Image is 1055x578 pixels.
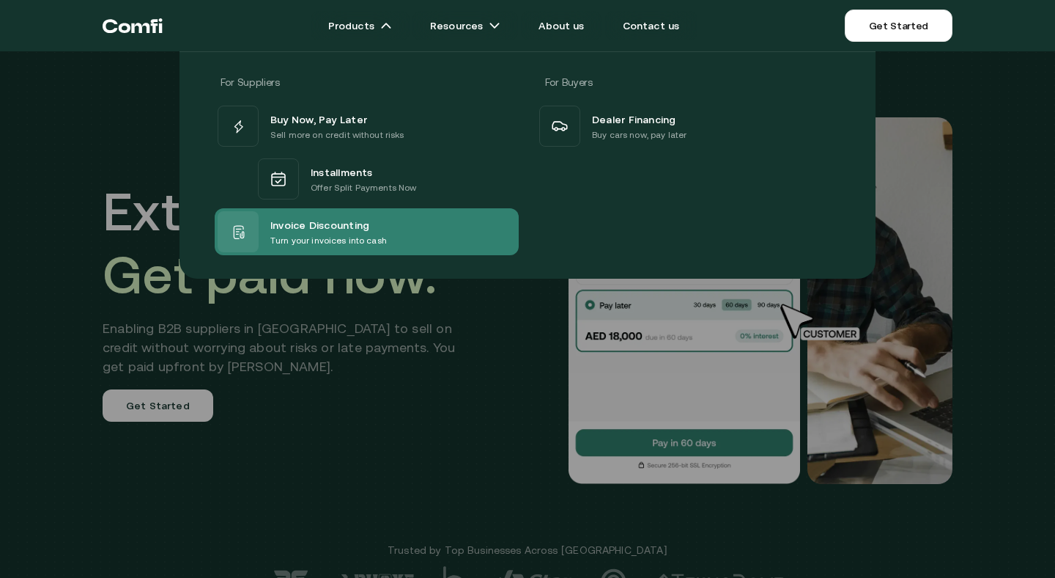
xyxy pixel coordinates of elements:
img: arrow icons [489,20,500,32]
a: Productsarrow icons [311,11,410,40]
a: Dealer FinancingBuy cars now, pay later [536,103,840,150]
p: Offer Split Payments Now [311,180,416,195]
a: Resourcesarrow icons [412,11,518,40]
span: Installments [311,163,373,180]
img: arrow icons [380,20,392,32]
p: Turn your invoices into cash [270,233,387,248]
p: Sell more on credit without risks [270,128,404,142]
a: Get Started [845,10,952,42]
a: Contact us [605,11,697,40]
a: About us [521,11,601,40]
a: Buy Now, Pay LaterSell more on credit without risks [215,103,519,150]
p: Buy cars now, pay later [592,128,686,142]
span: For Buyers [545,76,593,88]
span: Buy Now, Pay Later [270,110,367,128]
span: For Suppliers [221,76,279,88]
span: Invoice Discounting [270,216,369,233]
a: Return to the top of the Comfi home page [103,4,163,48]
a: Invoice DiscountingTurn your invoices into cash [215,208,519,255]
span: Dealer Financing [592,110,676,128]
a: InstallmentsOffer Split Payments Now [215,150,519,208]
